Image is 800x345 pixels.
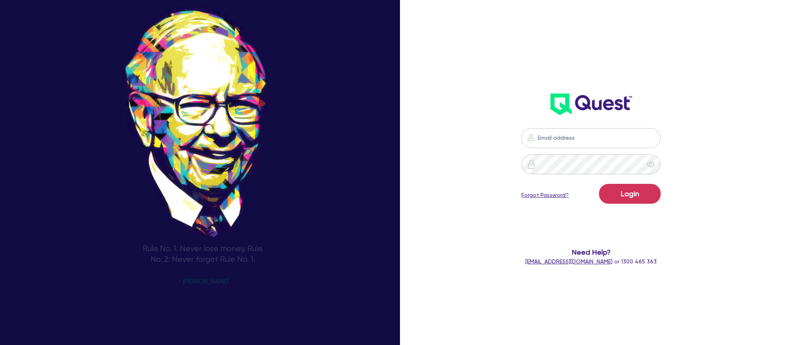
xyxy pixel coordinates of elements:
span: Need Help? [483,247,699,257]
img: wH2k97JdezQIQAAAABJRU5ErkJggg== [550,94,632,115]
input: Email address [521,128,661,148]
img: icon-password [527,160,536,169]
a: Forgot Password? [521,191,569,199]
a: [EMAIL_ADDRESS][DOMAIN_NAME] [525,258,613,265]
span: eye [647,160,655,168]
span: - [PERSON_NAME] [178,279,228,285]
button: Login [599,184,661,204]
span: or 1300 465 363 [525,258,657,265]
img: icon-password [526,133,536,142]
